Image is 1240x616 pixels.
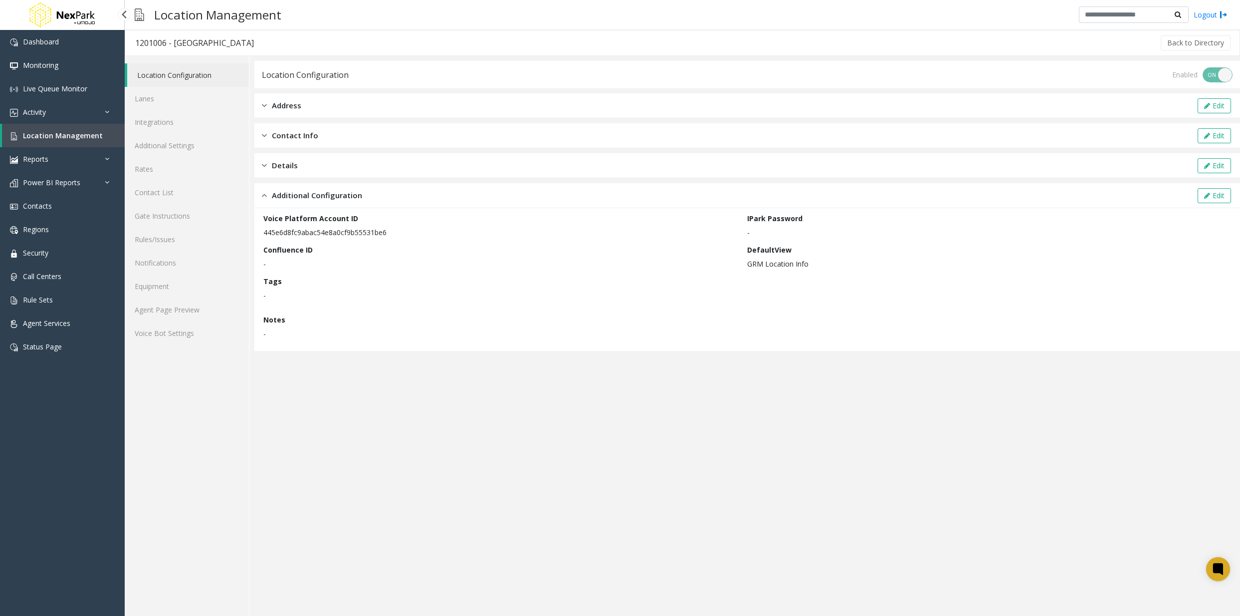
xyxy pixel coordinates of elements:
[263,227,742,238] p: 445e6d8fc9abac54e8a0cf9b55531be6
[747,227,1226,238] p: -
[2,124,125,147] a: Location Management
[125,157,249,181] a: Rates
[23,201,52,211] span: Contacts
[10,203,18,211] img: 'icon'
[262,68,349,81] div: Location Configuration
[23,295,53,305] span: Rule Sets
[272,130,318,141] span: Contact Info
[262,190,267,201] img: opened
[263,213,358,224] label: Voice Platform Account ID
[23,248,48,258] span: Security
[1161,35,1231,50] button: Back to Directory
[135,2,144,27] img: pageIcon
[10,297,18,305] img: 'icon'
[10,156,18,164] img: 'icon'
[272,100,301,111] span: Address
[263,259,742,269] p: -
[23,225,49,234] span: Regions
[125,87,249,110] a: Lanes
[262,160,267,171] img: closed
[262,130,267,141] img: closed
[1172,69,1198,80] div: Enabled
[23,107,46,117] span: Activity
[125,275,249,298] a: Equipment
[10,226,18,234] img: 'icon'
[263,314,285,325] label: Notes
[125,298,249,321] a: Agent Page Preview
[747,245,792,255] label: DefaultView
[10,85,18,93] img: 'icon'
[23,154,48,164] span: Reports
[1198,98,1231,113] button: Edit
[10,62,18,70] img: 'icon'
[125,181,249,204] a: Contact List
[125,251,249,275] a: Notifications
[747,213,803,224] label: IPark Password
[125,321,249,345] a: Voice Bot Settings
[10,273,18,281] img: 'icon'
[1220,9,1228,20] img: logout
[10,343,18,351] img: 'icon'
[262,100,267,111] img: closed
[149,2,286,27] h3: Location Management
[747,259,1226,269] p: GRM Location Info
[125,110,249,134] a: Integrations
[23,178,80,187] span: Power BI Reports
[23,342,62,351] span: Status Page
[10,250,18,258] img: 'icon'
[23,60,58,70] span: Monitoring
[272,190,362,201] span: Additional Configuration
[10,109,18,117] img: 'icon'
[1198,158,1231,173] button: Edit
[1198,188,1231,203] button: Edit
[23,318,70,328] span: Agent Services
[23,131,103,140] span: Location Management
[263,245,313,255] label: Confluence ID
[10,132,18,140] img: 'icon'
[263,328,1226,339] p: -
[10,38,18,46] img: 'icon'
[125,228,249,251] a: Rules/Issues
[127,63,249,87] a: Location Configuration
[272,160,298,171] span: Details
[23,84,87,93] span: Live Queue Monitor
[263,276,282,287] label: Tags
[125,204,249,228] a: Gate Instructions
[135,36,254,49] div: 1201006 - [GEOGRAPHIC_DATA]
[1194,9,1228,20] a: Logout
[23,272,61,281] span: Call Centers
[10,320,18,328] img: 'icon'
[125,134,249,157] a: Additional Settings
[1198,128,1231,143] button: Edit
[23,37,59,46] span: Dashboard
[10,179,18,187] img: 'icon'
[263,290,1221,301] p: -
